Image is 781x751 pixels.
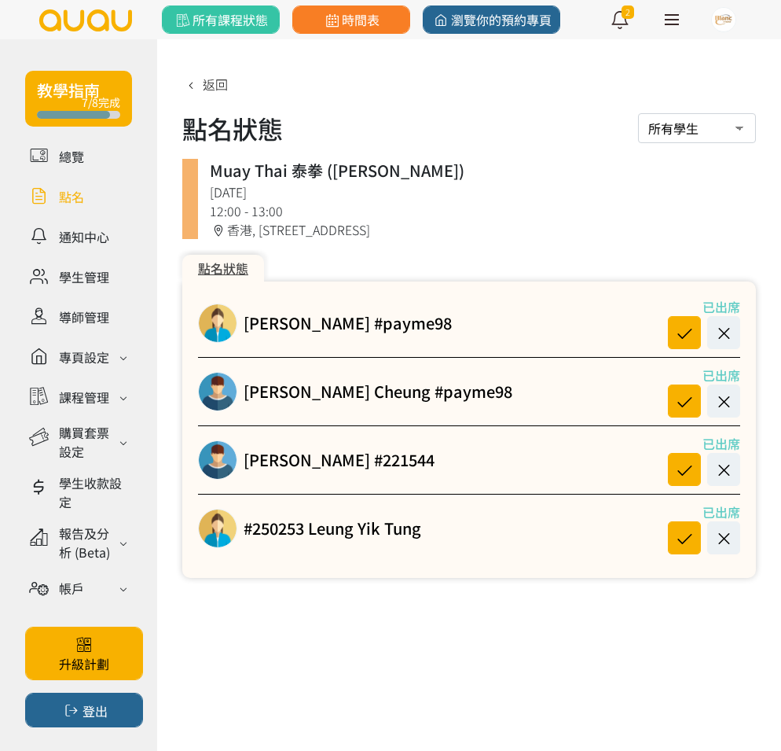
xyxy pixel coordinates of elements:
div: 已出席 [654,434,740,453]
a: 返回 [182,75,228,94]
div: 專頁設定 [59,348,109,366]
button: 登出 [25,693,143,727]
div: 香港, [STREET_ADDRESS] [210,220,744,239]
a: 時間表 [292,6,410,34]
div: 已出席 [654,503,740,521]
div: 課程管理 [59,388,109,407]
h1: 點名狀態 [182,109,283,147]
div: 報告及分析 (Beta) [59,524,115,561]
span: 瀏覽你的預約專頁 [431,10,552,29]
div: 已出席 [654,366,740,385]
div: 購買套票設定 [59,423,115,461]
span: 時間表 [322,10,379,29]
div: 帳戶 [59,579,84,598]
a: [PERSON_NAME] #payme98 [244,311,452,335]
a: #250253 Leung Yik Tung [244,517,421,540]
a: [PERSON_NAME] #221544 [244,448,434,472]
div: 點名狀態 [182,255,264,282]
div: 已出席 [654,297,740,316]
div: Muay Thai 泰拳 ([PERSON_NAME]) [210,159,744,182]
a: 所有課程狀態 [162,6,280,34]
span: 所有課程狀態 [173,10,268,29]
div: [DATE] [210,182,744,201]
span: 2 [621,6,634,19]
img: logo.svg [38,9,134,31]
span: 返回 [203,75,228,94]
div: 12:00 - 13:00 [210,201,744,220]
a: [PERSON_NAME] Cheung #payme98 [244,380,512,403]
a: 瀏覽你的預約專頁 [423,6,560,34]
a: 升級計劃 [25,627,143,680]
